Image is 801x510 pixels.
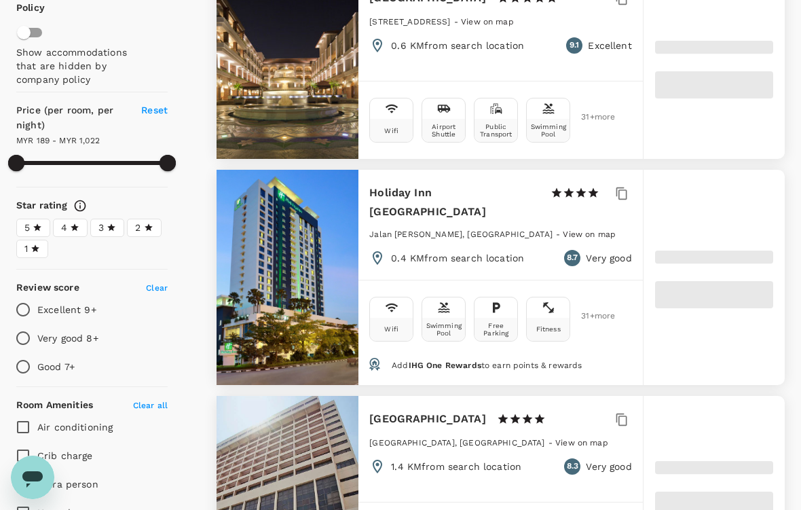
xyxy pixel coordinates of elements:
[586,460,631,473] p: Very good
[369,438,544,448] span: [GEOGRAPHIC_DATA], [GEOGRAPHIC_DATA]
[563,228,616,239] a: View on map
[555,438,608,448] span: View on map
[563,230,616,239] span: View on map
[37,450,93,461] span: Crib charge
[369,183,540,221] h6: Holiday Inn [GEOGRAPHIC_DATA]
[536,325,561,333] div: Fitness
[461,16,514,26] a: View on map
[477,123,515,138] div: Public Transport
[61,221,67,235] span: 4
[391,460,521,473] p: 1.4 KM from search location
[37,331,98,345] p: Very good 8+
[16,198,68,213] h6: Star rating
[391,251,524,265] p: 0.4 KM from search location
[581,312,601,321] span: 31 + more
[529,123,567,138] div: Swimming Pool
[556,230,563,239] span: -
[16,103,130,133] h6: Price (per room, per night)
[567,460,578,473] span: 8.3
[16,45,136,86] p: Show accommodations that are hidden by company policy
[24,242,28,256] span: 1
[133,401,168,410] span: Clear all
[548,438,555,448] span: -
[567,251,578,265] span: 8.7
[24,221,30,235] span: 5
[392,361,582,370] span: Add to earn points & rewards
[11,456,54,499] iframe: Button to launch messaging window
[454,17,461,26] span: -
[37,303,96,316] p: Excellent 9+
[98,221,104,235] span: 3
[425,123,462,138] div: Airport Shuttle
[37,422,113,433] span: Air conditioning
[135,221,141,235] span: 2
[369,409,486,429] h6: [GEOGRAPHIC_DATA]
[16,1,24,14] p: Policy
[425,322,462,337] div: Swimming Pool
[477,322,515,337] div: Free Parking
[384,127,398,134] div: Wifi
[73,199,87,213] svg: Star ratings are awarded to properties to represent the quality of services, facilities, and amen...
[37,479,98,490] span: Extra person
[586,251,631,265] p: Very good
[146,283,168,293] span: Clear
[588,39,631,52] p: Excellent
[461,17,514,26] span: View on map
[16,280,79,295] h6: Review score
[369,230,553,239] span: Jalan [PERSON_NAME], [GEOGRAPHIC_DATA]
[384,325,398,333] div: Wifi
[555,437,608,448] a: View on map
[16,398,93,413] h6: Room Amenities
[391,39,524,52] p: 0.6 KM from search location
[37,360,75,374] p: Good 7+
[570,39,579,52] span: 9.1
[369,17,450,26] span: [STREET_ADDRESS]
[141,105,168,115] span: Reset
[581,113,601,122] span: 31 + more
[409,361,481,370] span: IHG One Rewards
[16,136,100,145] span: MYR 189 - MYR 1,022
